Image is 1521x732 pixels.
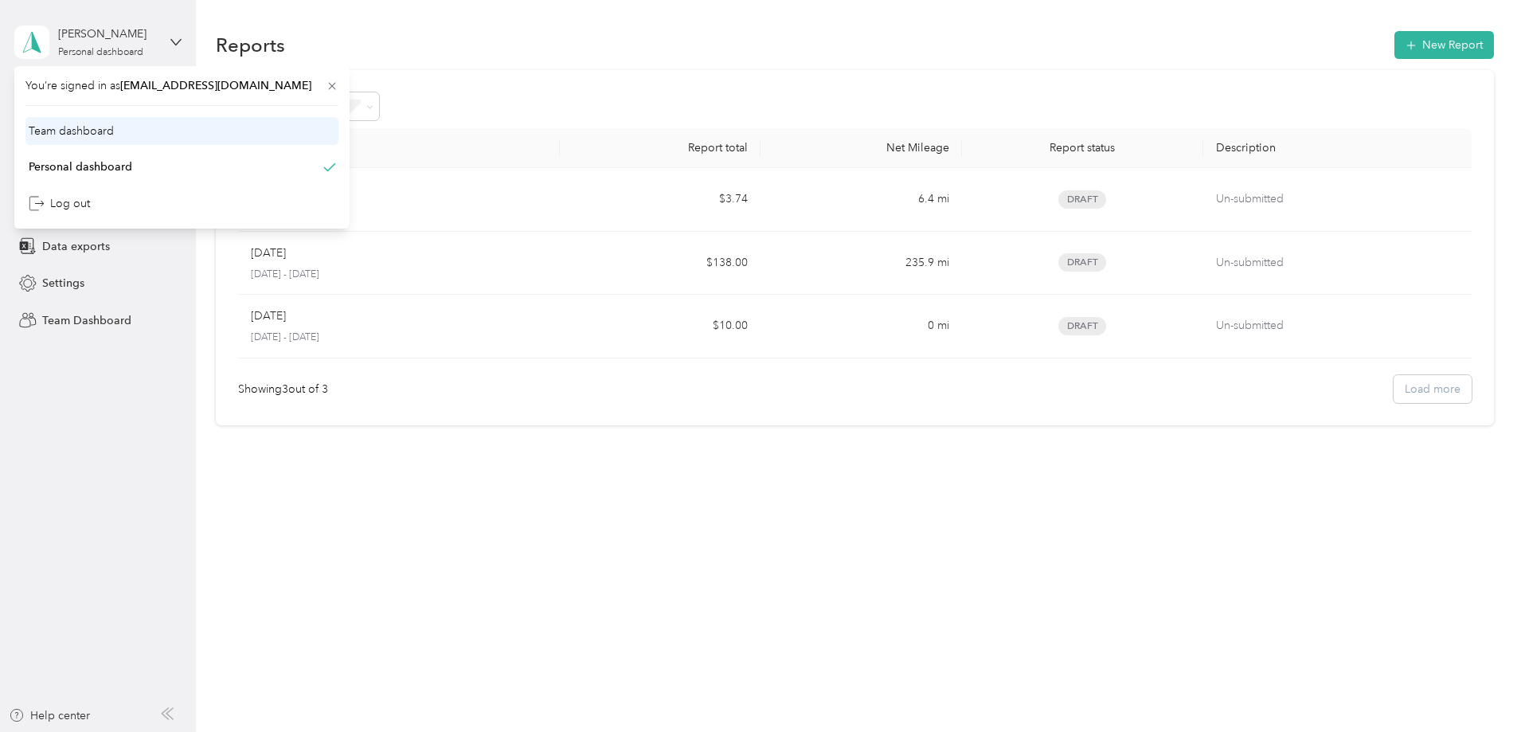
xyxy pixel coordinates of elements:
[251,307,286,325] p: [DATE]
[238,128,560,168] th: Report name
[42,312,131,329] span: Team Dashboard
[58,25,158,42] div: [PERSON_NAME]
[1058,317,1106,335] span: Draft
[238,381,328,397] div: Showing 3 out of 3
[29,159,132,175] div: Personal dashboard
[760,128,961,168] th: Net Mileage
[760,295,961,358] td: 0 mi
[760,168,961,232] td: 6.4 mi
[42,238,110,255] span: Data exports
[560,168,760,232] td: $3.74
[760,232,961,296] td: 235.9 mi
[1394,31,1494,59] button: New Report
[1058,190,1106,209] span: Draft
[251,268,547,282] p: [DATE] - [DATE]
[975,141,1191,155] div: Report status
[251,331,547,345] p: [DATE] - [DATE]
[1432,643,1521,732] iframe: Everlance-gr Chat Button Frame
[251,245,286,262] p: [DATE]
[9,707,90,724] button: Help center
[560,128,760,168] th: Report total
[120,79,311,92] span: [EMAIL_ADDRESS][DOMAIN_NAME]
[58,48,143,57] div: Personal dashboard
[29,123,114,139] div: Team dashboard
[560,232,760,296] td: $138.00
[1203,128,1472,168] th: Description
[560,295,760,358] td: $10.00
[25,77,338,94] span: You’re signed in as
[251,204,547,218] p: [DATE] - [DATE]
[1216,317,1459,335] p: Un-submitted
[1216,190,1459,208] p: Un-submitted
[29,195,90,212] div: Log out
[1216,254,1459,272] p: Un-submitted
[1058,253,1106,272] span: Draft
[42,275,84,292] span: Settings
[216,37,285,53] h1: Reports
